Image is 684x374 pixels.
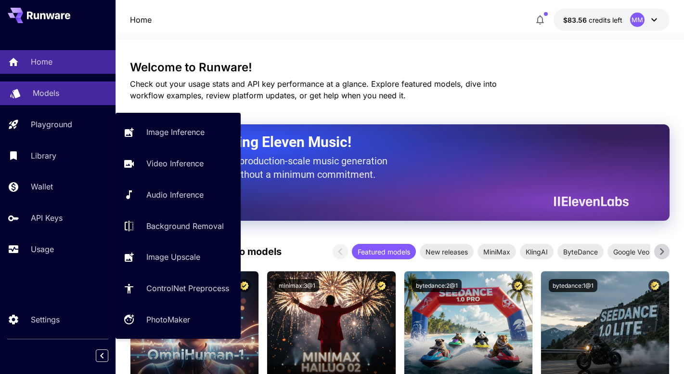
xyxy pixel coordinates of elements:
[116,214,241,238] a: Background Removal
[563,16,589,24] span: $83.56
[146,158,204,169] p: Video Inference
[103,347,116,364] div: Collapse sidebar
[154,154,395,181] p: The only way to get production-scale music generation from Eleven Labs without a minimum commitment.
[130,79,497,100] span: Check out your usage stats and API key performance at a glance. Explore featured models, dive int...
[130,14,152,26] p: Home
[146,251,200,263] p: Image Upscale
[116,152,241,175] a: Video Inference
[31,243,54,255] p: Usage
[31,314,60,325] p: Settings
[478,247,516,257] span: MiniMax
[31,212,63,224] p: API Keys
[512,279,525,292] button: Certified Model – Vetted for best performance and includes a commercial license.
[554,9,670,31] button: $83.55619
[520,247,554,257] span: KlingAI
[31,56,52,67] p: Home
[130,61,670,74] h3: Welcome to Runware!
[154,133,622,151] h2: Now Supporting Eleven Music!
[33,87,59,99] p: Models
[563,15,622,25] div: $83.55619
[31,181,53,192] p: Wallet
[146,220,224,232] p: Background Removal
[146,126,205,138] p: Image Inference
[96,349,108,362] button: Collapse sidebar
[116,245,241,269] a: Image Upscale
[31,119,72,130] p: Playground
[375,279,388,292] button: Certified Model – Vetted for best performance and includes a commercial license.
[116,120,241,144] a: Image Inference
[146,314,190,325] p: PhotoMaker
[630,13,645,27] div: MM
[607,247,655,257] span: Google Veo
[352,247,416,257] span: Featured models
[130,14,152,26] nav: breadcrumb
[557,247,604,257] span: ByteDance
[116,308,241,332] a: PhotoMaker
[146,189,204,200] p: Audio Inference
[116,277,241,300] a: ControlNet Preprocess
[549,279,597,292] button: bytedance:1@1
[146,282,229,294] p: ControlNet Preprocess
[238,279,251,292] button: Certified Model – Vetted for best performance and includes a commercial license.
[420,247,474,257] span: New releases
[116,183,241,207] a: Audio Inference
[648,279,661,292] button: Certified Model – Vetted for best performance and includes a commercial license.
[589,16,622,24] span: credits left
[31,150,56,161] p: Library
[412,279,462,292] button: bytedance:2@1
[275,279,319,292] button: minimax:3@1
